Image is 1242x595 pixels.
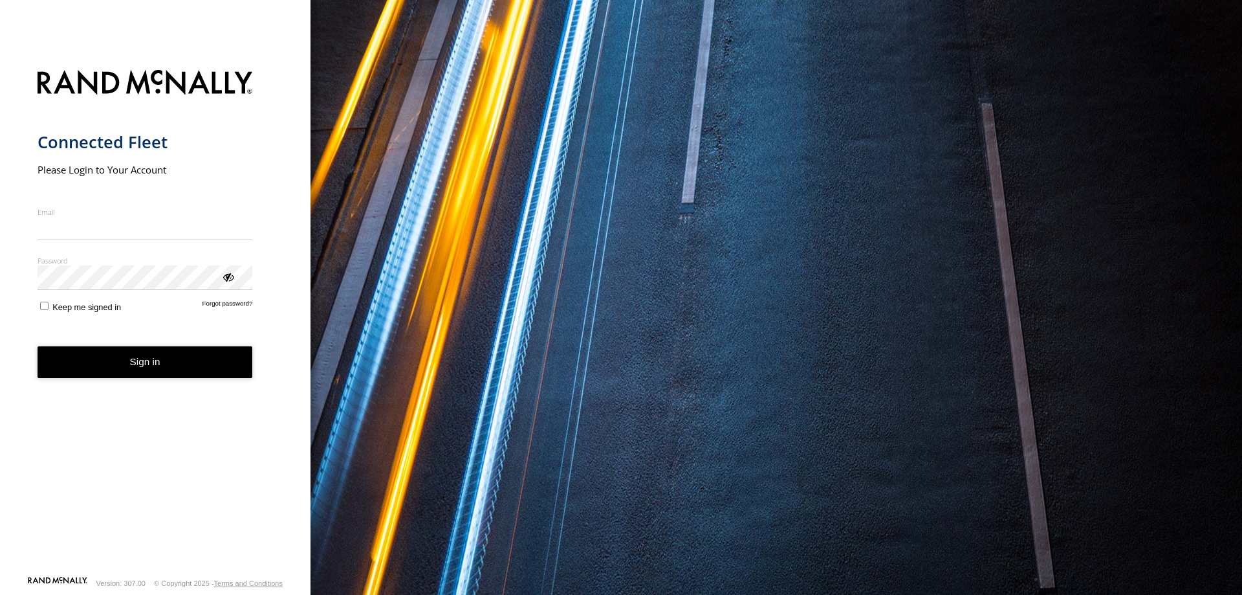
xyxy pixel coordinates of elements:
[202,300,253,312] a: Forgot password?
[221,270,234,283] div: ViewPassword
[38,163,253,176] h2: Please Login to Your Account
[38,207,253,217] label: Email
[38,346,253,378] button: Sign in
[38,67,253,100] img: Rand McNally
[38,131,253,153] h1: Connected Fleet
[96,579,146,587] div: Version: 307.00
[154,579,283,587] div: © Copyright 2025 -
[52,302,121,312] span: Keep me signed in
[214,579,283,587] a: Terms and Conditions
[38,256,253,265] label: Password
[40,302,49,310] input: Keep me signed in
[38,62,274,576] form: main
[28,577,87,590] a: Visit our Website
